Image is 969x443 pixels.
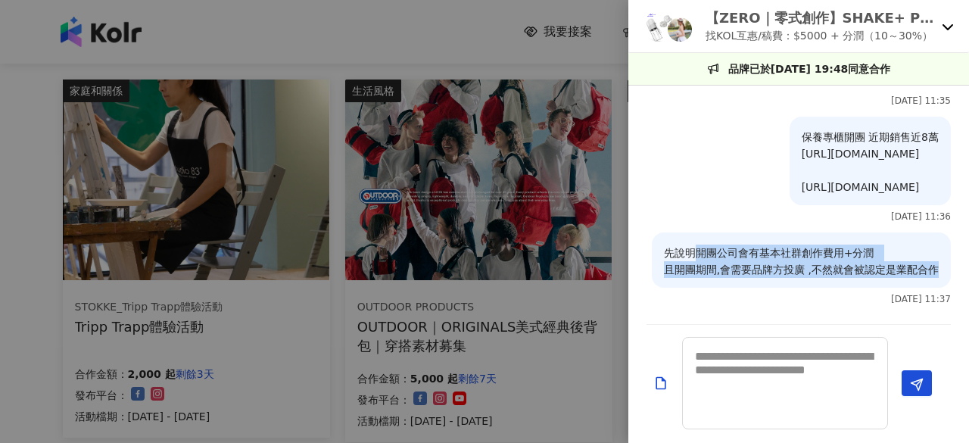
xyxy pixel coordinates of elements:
p: [DATE] 11:35 [891,95,951,106]
p: 先說明開團公司會有基本社群創作費用+分潤 且開團期間,會需要品牌方投廣 ,不然就會被認定是業配合作 [664,245,939,278]
button: Add a file [653,370,668,397]
p: 找KOL互惠/稿費：$5000 + 分潤（10～30%） [706,27,936,44]
p: 保養專櫃開團 近期銷售近8萬 [URL][DOMAIN_NAME] [URL][DOMAIN_NAME] [802,129,939,195]
img: KOL Avatar [668,17,692,42]
p: 品牌已於[DATE] 19:48同意合作 [728,61,891,77]
img: KOL Avatar [643,11,674,42]
p: 【ZERO｜零式創作】SHAKE+ PRO 健康搖搖果昔杯｜全台唯一四季全天候隨行杯果汁機，讓您使用快樂每一天！ [706,8,936,27]
button: Send [902,370,932,396]
p: [DATE] 11:37 [891,294,951,304]
p: [DATE] 11:36 [891,211,951,222]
